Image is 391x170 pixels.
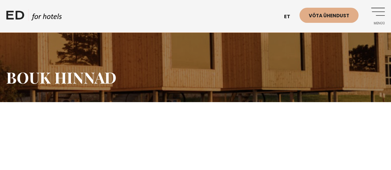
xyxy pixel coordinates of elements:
[368,8,385,25] a: Menüü
[6,68,385,87] h1: BOUK hinnad
[368,22,385,25] span: Menüü
[300,8,359,23] a: Võta ühendust
[6,9,62,25] a: ED HOTELS
[281,9,300,24] a: et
